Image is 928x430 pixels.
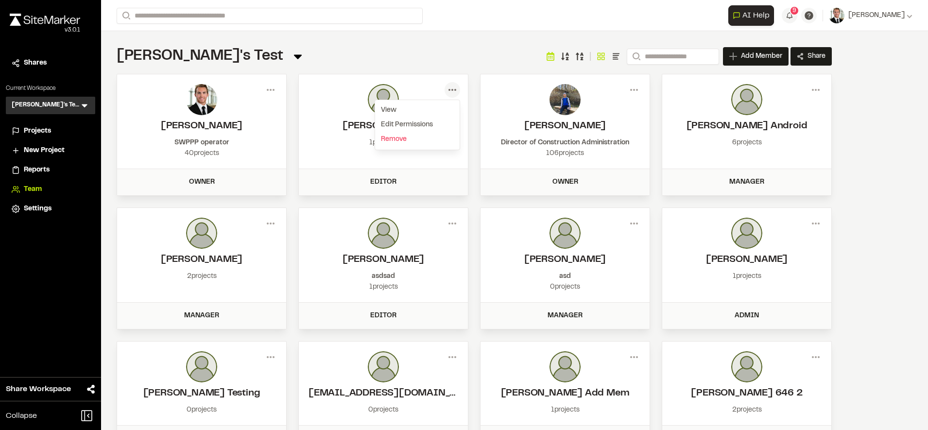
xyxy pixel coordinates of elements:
[127,138,276,148] div: SWPPP operator
[368,218,399,249] img: photo
[12,204,89,214] a: Settings
[486,177,644,188] div: Owner
[24,145,65,156] span: New Project
[550,218,581,249] img: photo
[309,271,458,282] div: asdsad
[490,138,640,148] div: Director of Construction Administration
[6,410,37,422] span: Collapse
[627,49,644,65] button: Search
[490,405,640,415] div: 1 projects
[127,148,276,159] div: 40 projects
[309,386,458,401] h2: troyirishbrennan+32@gmail.com
[309,119,458,134] h2: Troy
[550,351,581,382] img: photo
[672,271,822,282] div: 1 projects
[123,177,280,188] div: Owner
[12,165,89,175] a: Reports
[127,119,276,134] h2: Troy Brennan
[6,383,71,395] span: Share Workspace
[741,52,782,61] span: Add Member
[305,177,462,188] div: Editor
[672,253,822,267] h2: Troy
[731,84,762,115] img: photo
[186,218,217,249] img: photo
[10,14,80,26] img: rebrand.png
[24,204,52,214] span: Settings
[486,310,644,321] div: Manager
[672,138,822,148] div: 6 projects
[731,218,762,249] img: photo
[309,253,458,267] h2: Troy brenmnan
[490,271,640,282] div: asd
[12,58,89,69] a: Shares
[127,405,276,415] div: 0 projects
[672,119,822,134] h2: Troy Android
[309,282,458,292] div: 1 projects
[808,52,825,61] span: Share
[123,310,280,321] div: Manager
[490,119,640,134] h2: Troy Brennan
[12,101,80,110] h3: [PERSON_NAME]'s Test
[127,386,276,401] h2: Troy Testing
[6,84,95,93] p: Current Workspace
[375,132,460,147] div: Remove
[672,386,822,401] h2: Troy 646 2
[375,118,460,132] div: Edit Permissions
[490,148,640,159] div: 106 projects
[490,253,640,267] h2: troy brennan
[12,184,89,195] a: Team
[309,138,458,148] div: 1 projects
[829,8,844,23] img: User
[24,58,47,69] span: Shares
[24,126,51,137] span: Projects
[117,50,283,63] span: [PERSON_NAME]'s Test
[668,177,825,188] div: Manager
[490,282,640,292] div: 0 projects
[731,351,762,382] img: photo
[305,310,462,321] div: Editor
[12,126,89,137] a: Projects
[668,310,825,321] div: Admin
[368,351,399,382] img: photo
[672,405,822,415] div: 2 projects
[309,405,458,415] div: 0 projects
[490,386,640,401] h2: Troy Add Mem
[186,351,217,382] img: photo
[848,10,905,21] span: [PERSON_NAME]
[375,103,460,118] div: View
[186,84,217,115] img: photo
[782,8,797,23] button: 9
[728,5,778,26] div: Open AI Assistant
[829,8,912,23] button: [PERSON_NAME]
[24,165,50,175] span: Reports
[742,10,770,21] span: AI Help
[12,145,89,156] a: New Project
[792,6,796,15] span: 9
[24,184,42,195] span: Team
[10,26,80,34] div: Oh geez...please don't...
[368,84,399,115] img: photo
[728,5,774,26] button: Open AI Assistant
[127,271,276,282] div: 2 projects
[550,84,581,115] img: photo
[127,253,276,267] h2: Troy Brennan
[117,8,134,24] button: Search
